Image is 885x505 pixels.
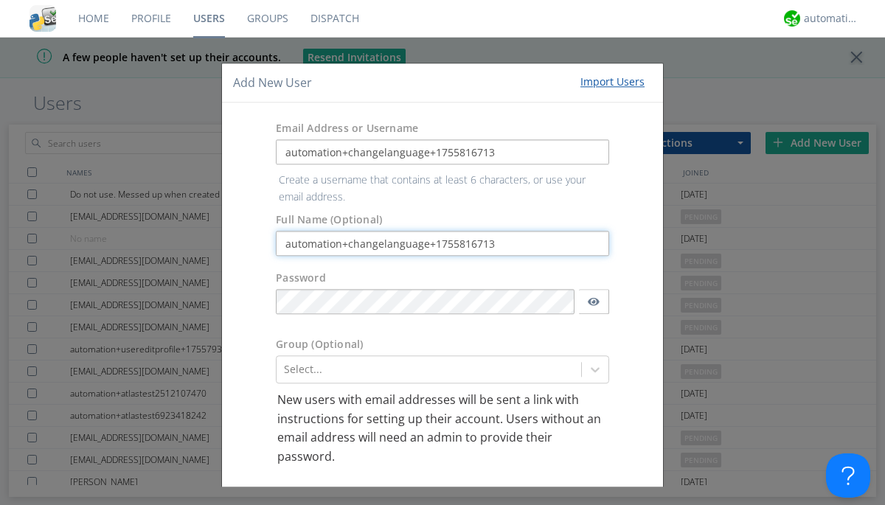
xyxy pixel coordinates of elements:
label: Group (Optional) [276,337,363,352]
img: cddb5a64eb264b2086981ab96f4c1ba7 [29,5,56,32]
label: Email Address or Username [276,122,418,136]
div: Import Users [580,74,645,89]
input: Julie Appleseed [276,231,609,256]
img: d2d01cd9b4174d08988066c6d424eccd [784,10,800,27]
p: Create a username that contains at least 6 characters, or use your email address. [268,173,617,206]
label: Full Name (Optional) [276,212,382,227]
h4: Add New User [233,74,312,91]
input: e.g. email@address.com, Housekeeping1 [276,140,609,165]
p: New users with email addresses will be sent a link with instructions for setting up their account... [277,391,608,466]
label: Password [276,271,326,285]
div: automation+atlas [804,11,859,26]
